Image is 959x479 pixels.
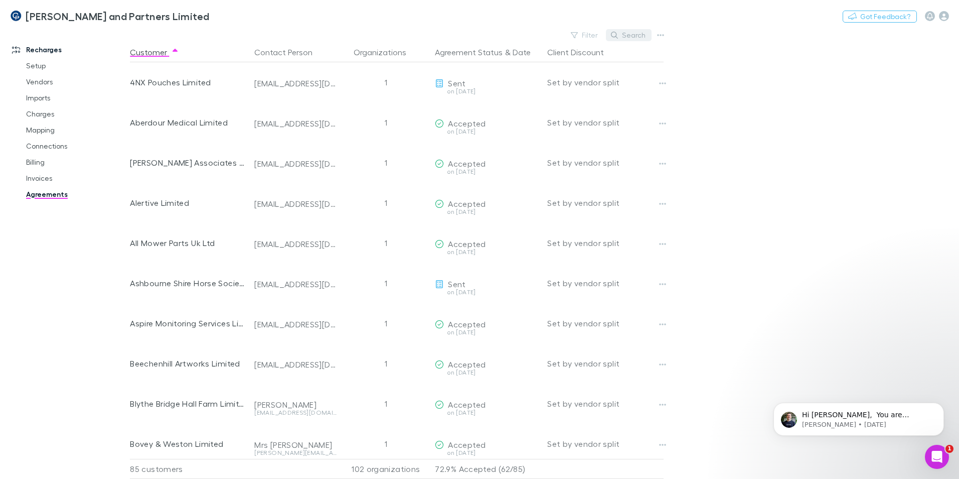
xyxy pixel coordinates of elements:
[547,183,664,223] div: Set by vendor split
[254,440,337,450] div: Mrs [PERSON_NAME]
[44,39,173,48] p: Message from Alex, sent 5w ago
[254,450,337,456] div: [PERSON_NAME][EMAIL_ADDRESS][DOMAIN_NAME]
[448,440,486,449] span: Accepted
[130,459,250,479] div: 85 customers
[341,384,431,424] div: 1
[10,10,22,22] img: Coates and Partners Limited's Logo
[130,303,246,343] div: Aspire Monitoring Services Limited
[547,143,664,183] div: Set by vendor split
[448,239,486,249] span: Accepted
[254,360,337,370] div: [EMAIL_ADDRESS][DOMAIN_NAME]
[435,450,539,456] div: on [DATE]
[4,4,216,28] a: [PERSON_NAME] and Partners Limited
[16,138,135,154] a: Connections
[254,159,337,169] div: [EMAIL_ADDRESS][DOMAIN_NAME]
[254,118,337,129] div: [EMAIL_ADDRESS][DOMAIN_NAME]
[130,424,246,464] div: Bovey & Weston Limited
[16,90,135,106] a: Imports
[130,263,246,303] div: Ashbourne Shire Horse Society
[547,384,664,424] div: Set by vendor split
[16,154,135,170] a: Billing
[435,370,539,376] div: on [DATE]
[254,279,337,289] div: [EMAIL_ADDRESS][DOMAIN_NAME]
[130,223,246,263] div: All Mower Parts Uk Ltd
[435,249,539,255] div: on [DATE]
[26,10,210,22] h3: [PERSON_NAME] and Partners Limited
[2,42,135,58] a: Recharges
[130,102,246,143] div: Aberdour Medical Limited
[843,11,917,23] button: Got Feedback?
[341,143,431,183] div: 1
[435,42,503,62] button: Agreement Status
[547,343,664,384] div: Set by vendor split
[254,199,337,209] div: [EMAIL_ADDRESS][DOMAIN_NAME]
[448,360,486,369] span: Accepted
[547,62,664,102] div: Set by vendor split
[130,384,246,424] div: Blythe Bridge Hall Farm Limited
[435,329,539,335] div: on [DATE]
[547,263,664,303] div: Set by vendor split
[945,445,953,453] span: 1
[448,199,486,208] span: Accepted
[758,382,959,452] iframe: Intercom notifications message
[16,58,135,74] a: Setup
[448,159,486,168] span: Accepted
[341,459,431,479] div: 102 organizations
[341,62,431,102] div: 1
[16,170,135,186] a: Invoices
[435,169,539,175] div: on [DATE]
[354,42,418,62] button: Organizations
[448,78,465,88] span: Sent
[16,74,135,90] a: Vendors
[130,62,246,102] div: 4NX Pouches Limited
[435,42,539,62] div: &
[448,118,486,128] span: Accepted
[341,223,431,263] div: 1
[130,343,246,384] div: Beechenhill Artworks Limited
[566,29,604,41] button: Filter
[435,289,539,295] div: on [DATE]
[341,102,431,143] div: 1
[341,343,431,384] div: 1
[547,42,616,62] button: Client Discount
[341,263,431,303] div: 1
[435,410,539,416] div: on [DATE]
[130,42,179,62] button: Customer
[435,88,539,94] div: on [DATE]
[606,29,652,41] button: Search
[341,424,431,464] div: 1
[16,122,135,138] a: Mapping
[44,29,167,147] span: Hi [PERSON_NAME], ​ You are importing this in the wrong format. DD/MM/YY ​ Before exporting your ...
[254,319,337,329] div: [EMAIL_ADDRESS][DOMAIN_NAME]
[130,143,246,183] div: [PERSON_NAME] Associates Limited
[448,279,465,289] span: Sent
[513,42,531,62] button: Date
[341,303,431,343] div: 1
[254,78,337,88] div: [EMAIL_ADDRESS][DOMAIN_NAME]
[448,400,486,409] span: Accepted
[435,209,539,215] div: on [DATE]
[254,410,337,416] div: [EMAIL_ADDRESS][DOMAIN_NAME]
[448,319,486,329] span: Accepted
[435,129,539,135] div: on [DATE]
[254,42,325,62] button: Contact Person
[341,183,431,223] div: 1
[547,303,664,343] div: Set by vendor split
[16,106,135,122] a: Charges
[547,223,664,263] div: Set by vendor split
[547,102,664,143] div: Set by vendor split
[547,424,664,464] div: Set by vendor split
[254,239,337,249] div: [EMAIL_ADDRESS][DOMAIN_NAME]
[925,445,949,469] iframe: Intercom live chat
[16,186,135,202] a: Agreements
[130,183,246,223] div: Alertive Limited
[254,400,337,410] div: [PERSON_NAME]
[435,459,539,478] p: 72.9% Accepted (62/85)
